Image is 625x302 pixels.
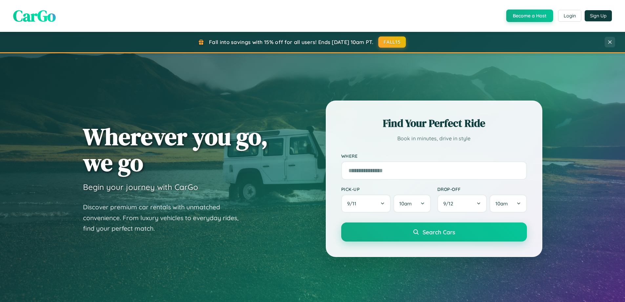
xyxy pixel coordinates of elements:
[558,10,581,22] button: Login
[83,182,198,192] h3: Begin your journey with CarGo
[506,10,553,22] button: Become a Host
[341,134,527,143] p: Book in minutes, drive in style
[490,195,527,213] button: 10am
[378,36,406,48] button: FALL15
[209,39,373,45] span: Fall into savings with 15% off for all users! Ends [DATE] 10am PT.
[83,124,268,175] h1: Wherever you go, we go
[341,195,391,213] button: 9/11
[443,200,456,207] span: 9 / 12
[83,202,247,234] p: Discover premium car rentals with unmatched convenience. From luxury vehicles to everyday rides, ...
[341,116,527,130] h2: Find Your Perfect Ride
[347,200,360,207] span: 9 / 11
[437,186,527,192] label: Drop-off
[341,222,527,242] button: Search Cars
[393,195,430,213] button: 10am
[341,153,527,159] label: Where
[495,200,508,207] span: 10am
[585,10,612,21] button: Sign Up
[437,195,487,213] button: 9/12
[399,200,412,207] span: 10am
[13,5,56,27] span: CarGo
[423,228,455,236] span: Search Cars
[341,186,431,192] label: Pick-up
